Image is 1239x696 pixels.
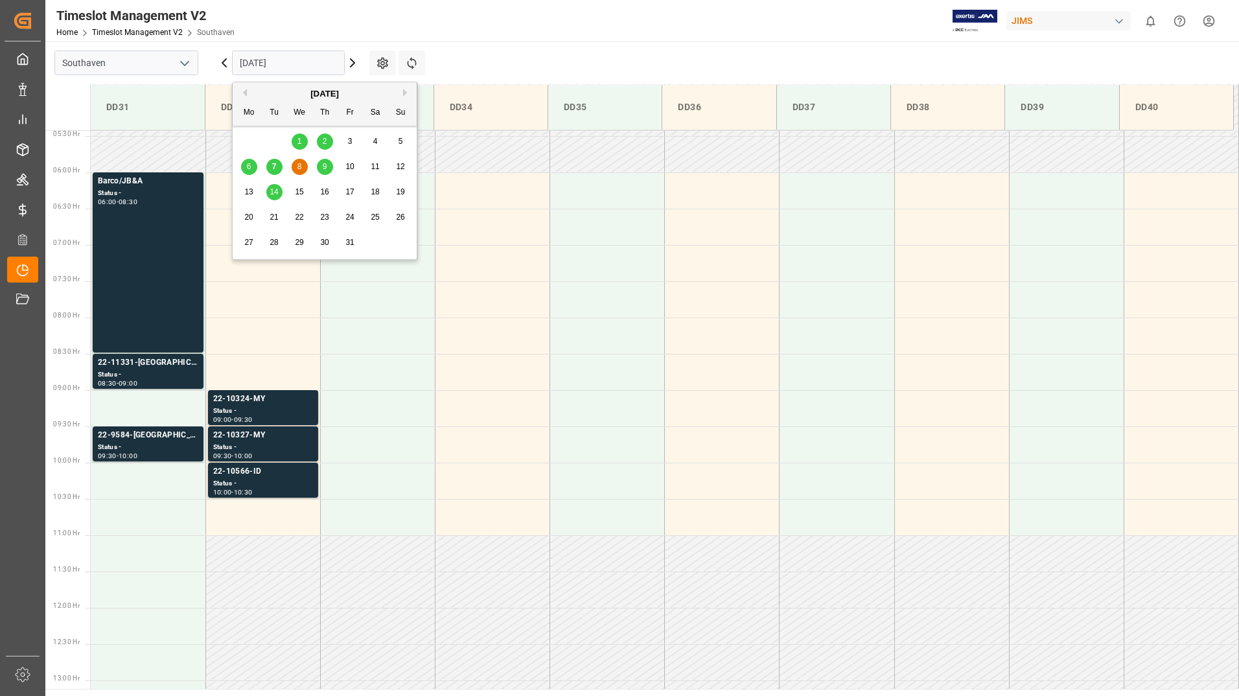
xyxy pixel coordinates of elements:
[119,380,137,386] div: 09:00
[295,238,303,247] span: 29
[98,442,198,453] div: Status -
[98,199,117,205] div: 06:00
[953,10,997,32] img: Exertis%20JAM%20-%20Email%20Logo.jpg_1722504956.jpg
[342,105,358,121] div: Fr
[53,675,80,682] span: 13:00 Hr
[292,133,308,150] div: Choose Wednesday, October 1st, 2025
[901,95,994,119] div: DD38
[367,133,384,150] div: Choose Saturday, October 4th, 2025
[213,429,313,442] div: 22-10327-MY
[396,187,404,196] span: 19
[317,235,333,251] div: Choose Thursday, October 30th, 2025
[1006,8,1136,33] button: JIMS
[399,137,403,146] span: 5
[320,187,329,196] span: 16
[53,457,80,464] span: 10:00 Hr
[297,137,302,146] span: 1
[213,406,313,417] div: Status -
[234,489,253,495] div: 10:30
[1015,95,1108,119] div: DD39
[239,89,247,97] button: Previous Month
[342,159,358,175] div: Choose Friday, October 10th, 2025
[237,129,413,255] div: month 2025-10
[320,238,329,247] span: 30
[1165,6,1194,36] button: Help Center
[241,105,257,121] div: Mo
[367,105,384,121] div: Sa
[53,275,80,283] span: 07:30 Hr
[342,133,358,150] div: Choose Friday, October 3rd, 2025
[53,203,80,210] span: 06:30 Hr
[101,95,194,119] div: DD31
[213,489,232,495] div: 10:00
[233,87,417,100] div: [DATE]
[393,209,409,226] div: Choose Sunday, October 26th, 2025
[53,239,80,246] span: 07:00 Hr
[371,187,379,196] span: 18
[559,95,651,119] div: DD35
[393,184,409,200] div: Choose Sunday, October 19th, 2025
[53,130,80,137] span: 05:30 Hr
[53,348,80,355] span: 08:30 Hr
[53,312,80,319] span: 08:00 Hr
[1136,6,1165,36] button: show 0 new notifications
[272,162,277,171] span: 7
[216,95,308,119] div: DD32
[117,380,119,386] div: -
[348,137,353,146] span: 3
[367,159,384,175] div: Choose Saturday, October 11th, 2025
[266,209,283,226] div: Choose Tuesday, October 21st, 2025
[241,159,257,175] div: Choose Monday, October 6th, 2025
[231,453,233,459] div: -
[241,235,257,251] div: Choose Monday, October 27th, 2025
[232,51,345,75] input: DD.MM.YYYY
[244,213,253,222] span: 20
[292,184,308,200] div: Choose Wednesday, October 15th, 2025
[53,602,80,609] span: 12:00 Hr
[119,199,137,205] div: 08:30
[98,175,198,188] div: Barco/JB&A
[345,187,354,196] span: 17
[270,213,278,222] span: 21
[213,442,313,453] div: Status -
[53,529,80,537] span: 11:00 Hr
[92,28,183,37] a: Timeslot Management V2
[371,213,379,222] span: 25
[445,95,537,119] div: DD34
[345,213,354,222] span: 24
[53,638,80,645] span: 12:30 Hr
[320,213,329,222] span: 23
[367,184,384,200] div: Choose Saturday, October 18th, 2025
[292,159,308,175] div: Choose Wednesday, October 8th, 2025
[244,238,253,247] span: 27
[117,453,119,459] div: -
[56,6,235,25] div: Timeslot Management V2
[367,209,384,226] div: Choose Saturday, October 25th, 2025
[673,95,765,119] div: DD36
[53,566,80,573] span: 11:30 Hr
[213,453,232,459] div: 09:30
[345,238,354,247] span: 31
[297,162,302,171] span: 8
[53,493,80,500] span: 10:30 Hr
[234,417,253,423] div: 09:30
[98,369,198,380] div: Status -
[98,188,198,199] div: Status -
[266,184,283,200] div: Choose Tuesday, October 14th, 2025
[119,453,137,459] div: 10:00
[231,417,233,423] div: -
[266,235,283,251] div: Choose Tuesday, October 28th, 2025
[213,417,232,423] div: 09:00
[295,213,303,222] span: 22
[241,184,257,200] div: Choose Monday, October 13th, 2025
[247,162,251,171] span: 6
[241,209,257,226] div: Choose Monday, October 20th, 2025
[53,167,80,174] span: 06:00 Hr
[266,105,283,121] div: Tu
[174,53,194,73] button: open menu
[98,453,117,459] div: 09:30
[396,213,404,222] span: 26
[787,95,880,119] div: DD37
[342,184,358,200] div: Choose Friday, October 17th, 2025
[54,51,198,75] input: Type to search/select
